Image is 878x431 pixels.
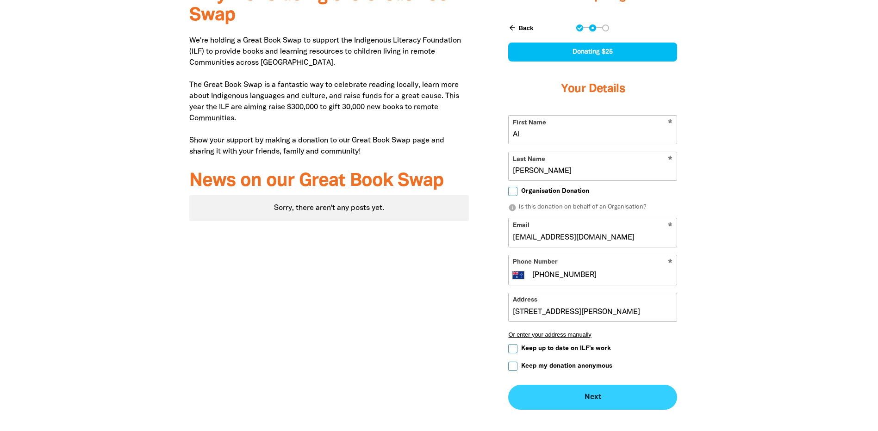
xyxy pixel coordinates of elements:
p: Is this donation on behalf of an Organisation? [508,203,677,212]
input: Organisation Donation [508,187,517,196]
div: Donating $25 [508,43,677,62]
span: Keep my donation anonymous [521,362,612,370]
input: Keep up to date on ILF's work [508,344,517,353]
button: Or enter your address manually [508,331,677,338]
p: We're holding a Great Book Swap to support the Indigenous Literacy Foundation (ILF) to provide bo... [189,35,469,157]
input: Keep my donation anonymous [508,362,517,371]
button: Navigate to step 1 of 3 to enter your donation amount [576,25,583,31]
span: Organisation Donation [521,187,589,196]
button: Back [504,20,537,36]
button: Navigate to step 3 of 3 to enter your payment details [602,25,609,31]
button: Next [508,385,677,410]
i: Required [668,259,673,268]
div: Sorry, there aren't any posts yet. [189,195,469,221]
button: Navigate to step 2 of 3 to enter your details [589,25,596,31]
h3: Your Details [508,71,677,108]
span: Keep up to date on ILF's work [521,344,611,353]
i: info [508,203,517,212]
div: Paginated content [189,195,469,221]
i: arrow_back [508,24,517,32]
h3: News on our Great Book Swap [189,171,469,191]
